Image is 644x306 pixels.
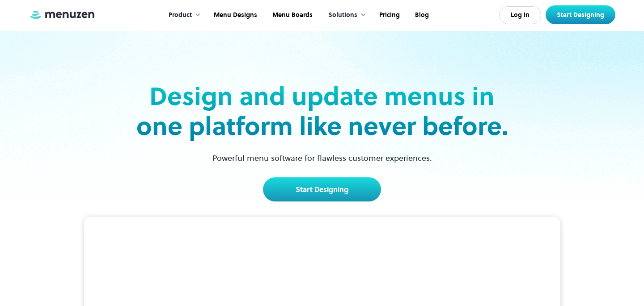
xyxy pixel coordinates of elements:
[264,1,319,29] a: Menu Boards
[319,1,371,29] div: Solutions
[328,10,357,20] div: Solutions
[205,1,264,29] a: Menu Designs
[133,81,511,141] h2: Design and update menus in one platform like never before.
[371,1,407,29] a: Pricing
[546,5,615,24] a: Start Designing
[407,1,436,29] a: Blog
[160,1,205,29] div: Product
[499,6,541,24] a: Log In
[263,177,381,201] a: Start Designing
[201,152,443,164] p: Powerful menu software for flawless customer experiences.
[169,10,192,20] div: Product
